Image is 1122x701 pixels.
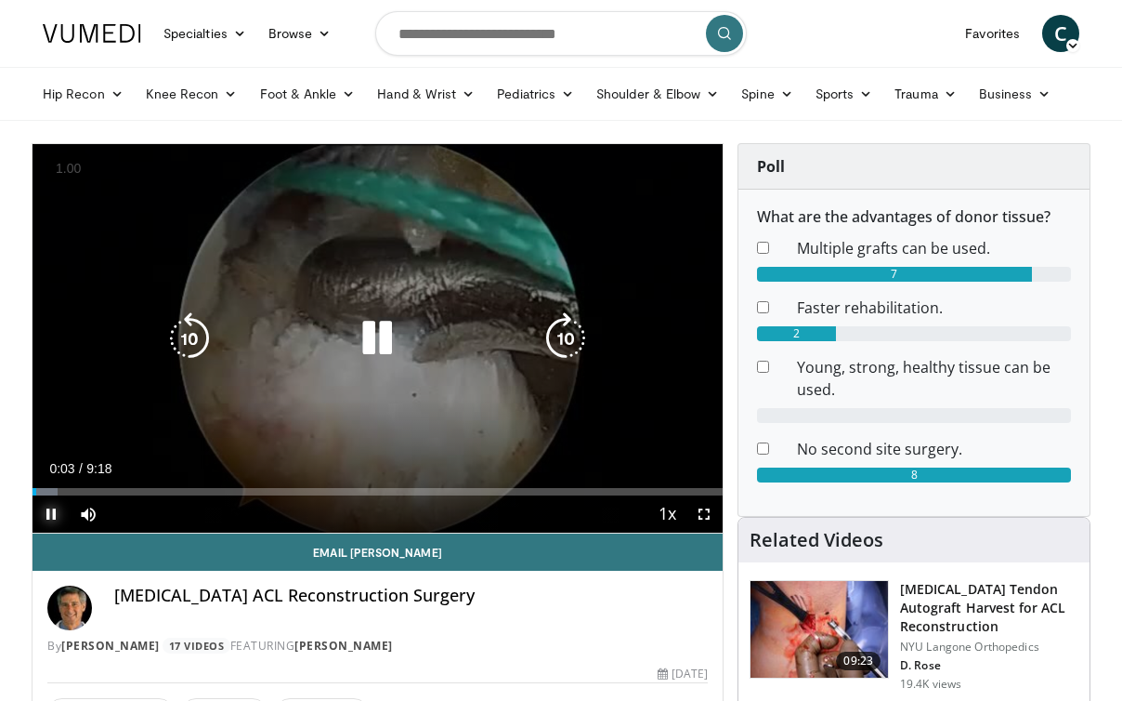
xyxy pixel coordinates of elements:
dd: No second site surgery. [783,438,1085,460]
a: 09:23 [MEDICAL_DATA] Tendon Autograft Harvest for ACL Reconstruction NYU Langone Orthopedics D. R... [750,580,1078,692]
strong: Poll [757,156,785,177]
h6: What are the advantages of donor tissue? [757,208,1071,226]
span: 0:03 [49,461,74,476]
a: 17 Videos [163,638,230,654]
p: D. Rose [900,658,1078,673]
span: 9:18 [86,461,111,476]
p: 19.4K views [900,677,961,692]
a: [PERSON_NAME] [61,638,160,654]
button: Fullscreen [685,496,723,533]
button: Pause [33,496,70,533]
div: 7 [757,267,1032,282]
a: Browse [257,15,343,52]
input: Search topics, interventions [375,11,747,56]
div: 2 [757,326,836,341]
a: Favorites [954,15,1031,52]
a: Knee Recon [135,75,249,112]
span: / [79,461,83,476]
a: C [1042,15,1079,52]
a: [PERSON_NAME] [294,638,393,654]
h4: Related Videos [750,529,883,551]
a: Foot & Ankle [249,75,367,112]
a: Hand & Wrist [366,75,486,112]
span: 09:23 [836,652,881,670]
dd: Multiple grafts can be used. [783,237,1085,259]
img: VuMedi Logo [43,24,141,43]
div: [DATE] [658,666,708,682]
div: By FEATURING [47,638,708,655]
div: 8 [757,468,1071,483]
a: Sports [804,75,884,112]
button: Playback Rate [648,496,685,533]
img: Avatar [47,586,92,630]
div: Progress Bar [33,488,723,496]
a: Spine [730,75,803,112]
a: Specialties [152,15,257,52]
p: NYU Langone Orthopedics [900,640,1078,655]
img: 66815087-d692-4d42-9e66-911891f535c0.jpg.150x105_q85_crop-smart_upscale.jpg [750,581,888,678]
a: Business [968,75,1063,112]
a: Hip Recon [32,75,135,112]
a: Pediatrics [486,75,585,112]
button: Mute [70,496,107,533]
h4: [MEDICAL_DATA] ACL Reconstruction Surgery [114,586,708,606]
h3: [MEDICAL_DATA] Tendon Autograft Harvest for ACL Reconstruction [900,580,1078,636]
a: Shoulder & Elbow [585,75,730,112]
dd: Faster rehabilitation. [783,297,1085,319]
dd: Young, strong, healthy tissue can be used. [783,356,1085,401]
video-js: Video Player [33,144,723,534]
a: Trauma [883,75,968,112]
a: Email [PERSON_NAME] [33,534,723,571]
